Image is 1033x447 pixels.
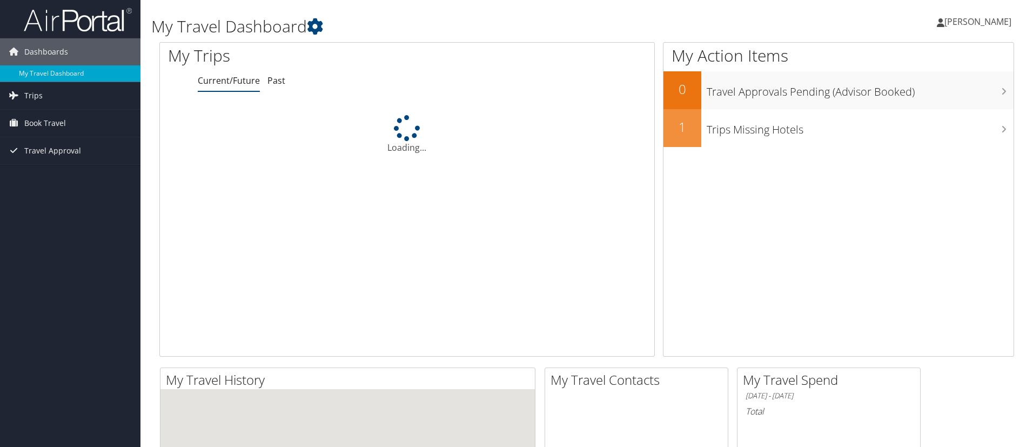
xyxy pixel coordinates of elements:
h2: 0 [663,80,701,98]
a: Current/Future [198,75,260,86]
h6: [DATE] - [DATE] [746,391,912,401]
a: [PERSON_NAME] [937,5,1022,38]
h1: My Action Items [663,44,1014,67]
h2: My Travel Spend [743,371,920,389]
h2: 1 [663,118,701,136]
h1: My Travel Dashboard [151,15,732,38]
h2: My Travel History [166,371,535,389]
a: 1Trips Missing Hotels [663,109,1014,147]
span: Book Travel [24,110,66,137]
h1: My Trips [168,44,440,67]
span: [PERSON_NAME] [944,16,1011,28]
h2: My Travel Contacts [551,371,728,389]
span: Dashboards [24,38,68,65]
div: Loading... [160,115,654,154]
span: Trips [24,82,43,109]
h3: Trips Missing Hotels [707,117,1014,137]
span: Travel Approval [24,137,81,164]
a: 0Travel Approvals Pending (Advisor Booked) [663,71,1014,109]
a: Past [267,75,285,86]
img: airportal-logo.png [24,7,132,32]
h3: Travel Approvals Pending (Advisor Booked) [707,79,1014,99]
h6: Total [746,405,912,417]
